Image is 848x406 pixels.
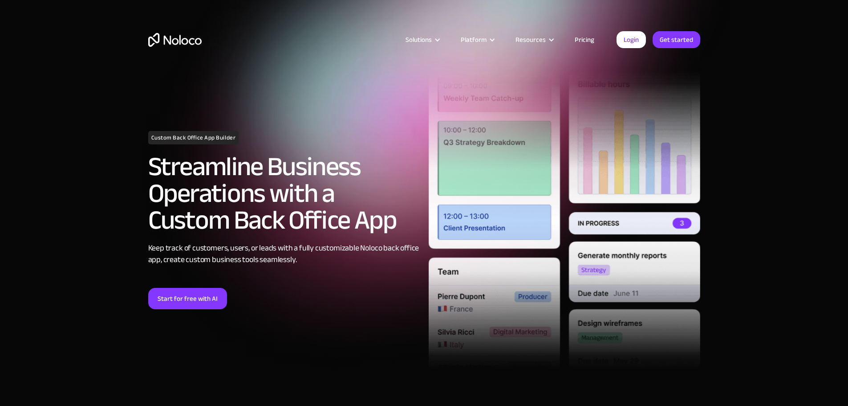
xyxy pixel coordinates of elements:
[148,242,420,266] div: Keep track of customers, users, or leads with a fully customizable Noloco back office app, create...
[564,34,605,45] a: Pricing
[394,34,450,45] div: Solutions
[461,34,487,45] div: Platform
[148,288,227,309] a: Start for free with AI
[406,34,432,45] div: Solutions
[450,34,504,45] div: Platform
[653,31,700,48] a: Get started
[515,34,546,45] div: Resources
[148,131,239,144] h1: Custom Back Office App Builder
[617,31,646,48] a: Login
[504,34,564,45] div: Resources
[148,153,420,234] h2: Streamline Business Operations with a Custom Back Office App
[148,33,202,47] a: home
